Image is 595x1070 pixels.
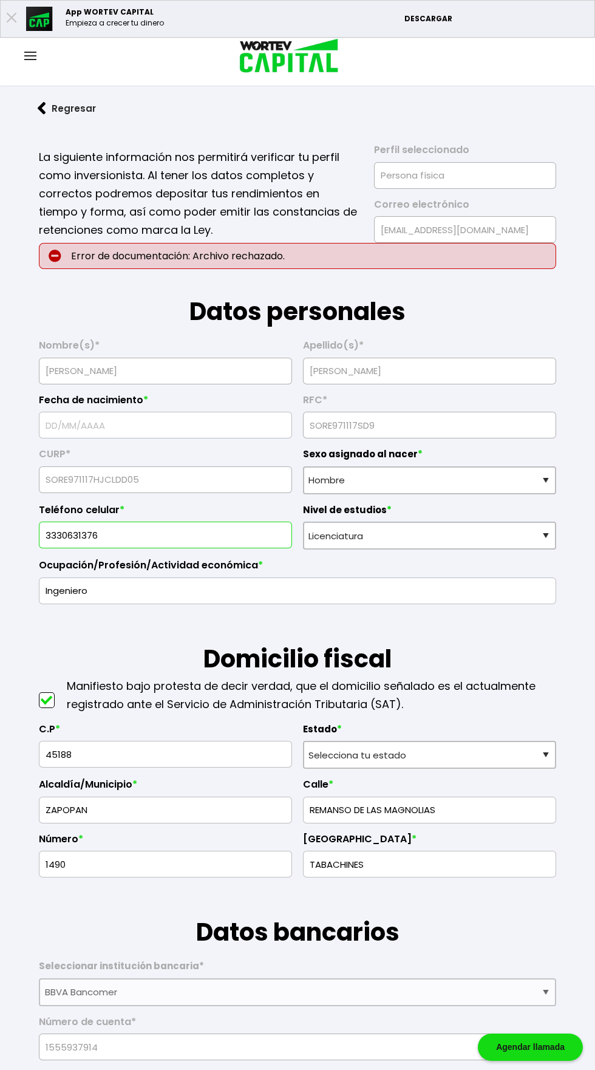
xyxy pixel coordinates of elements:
label: RFC [303,394,556,412]
input: Alcaldía o Municipio [44,797,287,823]
input: 10 dígitos [44,522,287,548]
img: error-circle.027baa21.svg [49,250,61,262]
div: Agendar llamada [478,1034,583,1061]
img: logo_wortev_capital [227,37,343,77]
label: Perfil seleccionado [374,144,556,162]
label: Fecha de nacimiento [39,394,292,412]
label: Estado [303,723,556,741]
button: Regresar [19,92,114,124]
label: Apellido(s) [303,339,556,358]
p: La siguiente información nos permitirá verificar tu perfil como inversionista. Al tener los datos... [39,148,358,239]
input: 18 caracteres [44,467,287,492]
label: Calle [303,779,556,797]
p: Manifiesto bajo protesta de decir verdad, que el domicilio señalado es el actualmente registrado ... [67,677,556,714]
input: 10 dígitos [44,1034,551,1060]
label: Alcaldía/Municipio [39,779,292,797]
p: App WORTEV CAPITAL [66,7,164,18]
p: DESCARGAR [404,13,588,24]
h1: Domicilio fiscal [39,604,556,677]
img: hamburguer-menu2 [24,52,36,60]
img: appicon [26,7,53,31]
p: Error de documentación: Archivo rechazado. [39,243,556,269]
a: flecha izquierdaRegresar [19,92,576,124]
label: Número [39,833,292,851]
label: Nombre(s) [39,339,292,358]
label: Correo electrónico [374,199,556,217]
label: C.P [39,723,292,741]
label: Ocupación/Profesión/Actividad económica [39,559,556,578]
label: CURP [39,448,292,466]
h1: Datos bancarios [39,877,556,950]
p: Empieza a crecer tu dinero [66,18,164,29]
h1: Datos personales [39,269,556,330]
input: DD/MM/AAAA [44,412,287,438]
label: Número de cuenta [39,1016,556,1034]
img: flecha izquierda [38,102,46,115]
input: 13 caracteres [308,412,551,438]
label: Seleccionar institución bancaria [39,960,556,978]
label: Sexo asignado al nacer [303,448,556,466]
label: Teléfono celular [39,504,292,522]
label: Nivel de estudios [303,504,556,522]
label: [GEOGRAPHIC_DATA] [303,833,556,851]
